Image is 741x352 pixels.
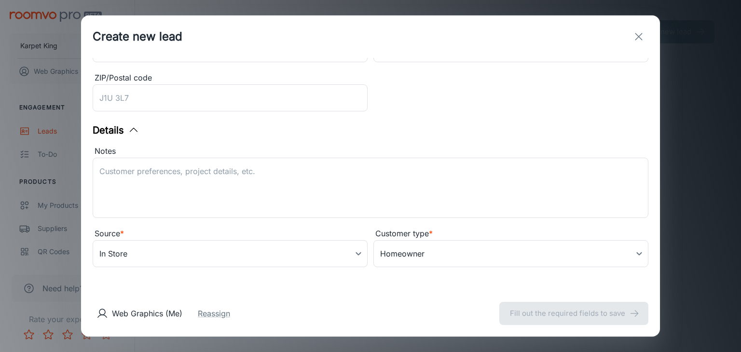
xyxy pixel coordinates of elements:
div: Homeowner [373,240,648,267]
h1: Create new lead [93,28,182,45]
input: J1U 3L7 [93,84,368,111]
div: Customer type [373,228,648,240]
button: Details [93,123,139,137]
div: In Store [93,240,368,267]
button: exit [629,27,648,46]
p: Web Graphics (Me) [112,308,182,319]
div: ZIP/Postal code [93,72,368,84]
div: Source [93,228,368,240]
div: Notes [93,145,648,158]
button: Reassign [198,308,230,319]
